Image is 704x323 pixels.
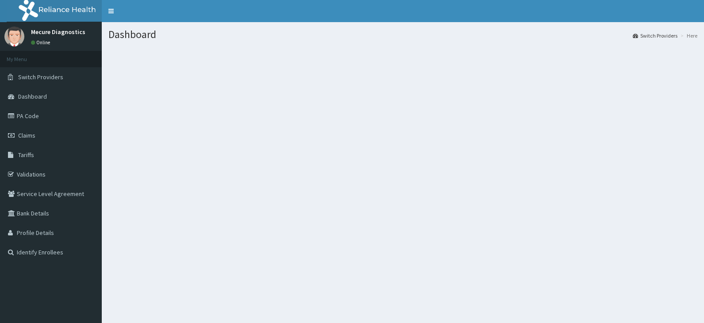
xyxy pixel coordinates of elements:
[18,151,34,159] span: Tariffs
[31,39,52,46] a: Online
[18,73,63,81] span: Switch Providers
[18,131,35,139] span: Claims
[31,29,85,35] p: Mecure Diagnostics
[18,92,47,100] span: Dashboard
[108,29,697,40] h1: Dashboard
[4,27,24,46] img: User Image
[633,32,677,39] a: Switch Providers
[678,32,697,39] li: Here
